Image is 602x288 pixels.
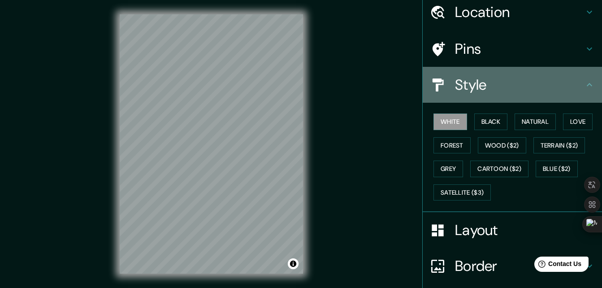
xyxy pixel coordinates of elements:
h4: Style [455,76,584,94]
button: Cartoon ($2) [470,161,528,177]
button: Wood ($2) [478,137,526,154]
button: Natural [515,113,556,130]
button: Forest [433,137,471,154]
h4: Layout [455,221,584,239]
button: Terrain ($2) [533,137,585,154]
div: Style [423,67,602,103]
button: Grey [433,161,463,177]
canvas: Map [120,14,303,274]
button: Satellite ($3) [433,184,491,201]
div: Border [423,248,602,284]
h4: Pins [455,40,584,58]
button: Black [474,113,508,130]
h4: Location [455,3,584,21]
div: Pins [423,31,602,67]
button: Toggle attribution [288,258,299,269]
button: Love [563,113,593,130]
iframe: Help widget launcher [522,253,592,278]
button: Blue ($2) [536,161,578,177]
button: White [433,113,467,130]
h4: Border [455,257,584,275]
div: Layout [423,212,602,248]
